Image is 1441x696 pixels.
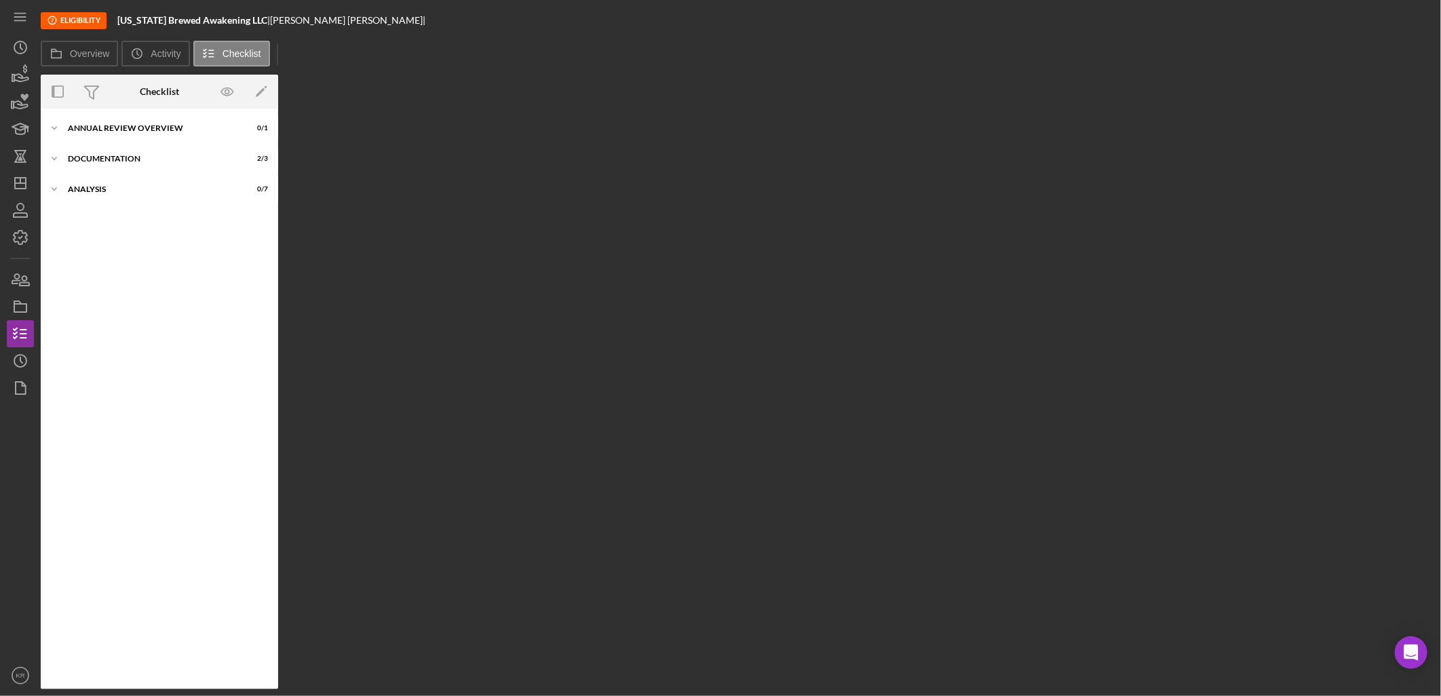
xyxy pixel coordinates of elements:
div: Checklist [140,86,179,97]
label: Checklist [223,48,261,59]
div: 2 / 3 [244,155,268,163]
div: This stage is no longer available as part of the standard workflow for Small Business Annual Revi... [41,12,107,29]
div: [PERSON_NAME] [PERSON_NAME] | [270,15,425,26]
button: Overview [41,41,118,66]
div: 0 / 1 [244,124,268,132]
button: Checklist [193,41,270,66]
div: Analysis [68,185,234,193]
label: Activity [151,48,180,59]
div: 0 / 7 [244,185,268,193]
b: [US_STATE] Brewed Awakening LLC [117,14,267,26]
text: KR [16,672,24,680]
button: KR [7,662,34,689]
div: Documentation [68,155,234,163]
div: | [117,15,270,26]
div: Open Intercom Messenger [1395,636,1427,669]
div: Annual Review Overview [68,124,234,132]
div: Eligibility [41,12,107,29]
label: Overview [70,48,109,59]
button: Activity [121,41,189,66]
